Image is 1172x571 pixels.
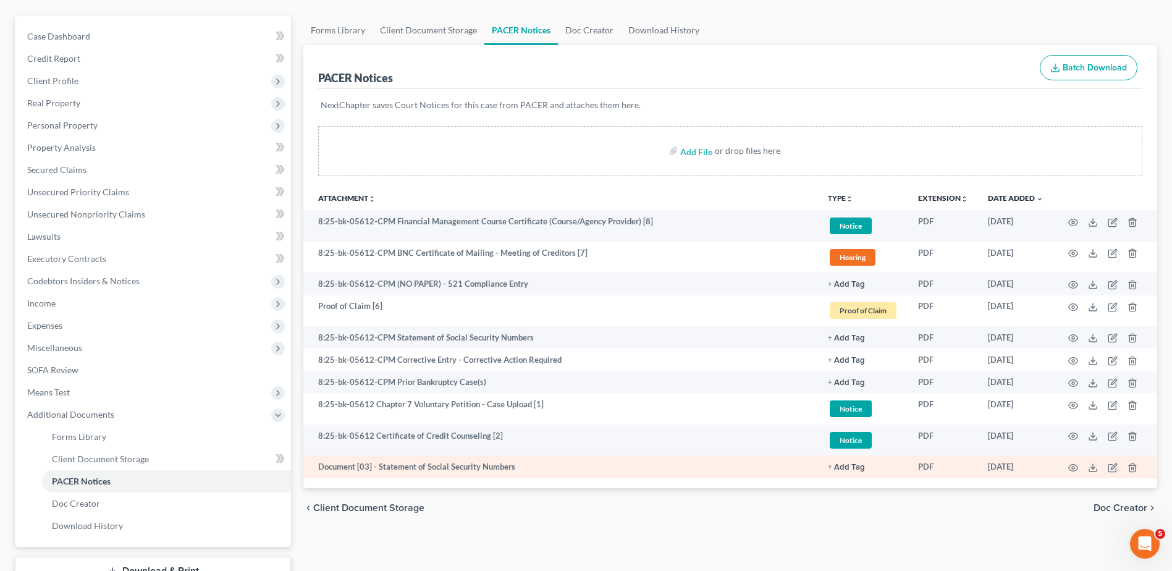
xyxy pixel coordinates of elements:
[303,242,818,273] td: 8:25-bk-05612-CPM BNC Certificate of Mailing - Meeting of Creditors [7]
[908,425,978,456] td: PDF
[828,357,865,365] button: + Add Tag
[828,463,865,472] button: + Add Tag
[988,193,1043,203] a: Date Added expand_more
[303,371,818,393] td: 8:25-bk-05612-CPM Prior Bankruptcy Case(s)
[368,195,376,203] i: unfold_more
[978,371,1053,393] td: [DATE]
[303,349,818,371] td: 8:25-bk-05612-CPM Corrective Entry - Corrective Action Required
[17,248,291,270] a: Executory Contracts
[303,393,818,425] td: 8:25-bk-05612 Chapter 7 Voluntary Petition - Case Upload [1]
[978,455,1053,478] td: [DATE]
[908,371,978,393] td: PDF
[828,399,898,419] a: Notice
[17,48,291,70] a: Credit Report
[303,210,818,242] td: 8:25-bk-05612-CPM Financial Management Course Certificate (Course/Agency Provider) [8]
[27,253,106,264] span: Executory Contracts
[27,31,90,41] span: Case Dashboard
[27,387,70,397] span: Means Test
[17,137,291,159] a: Property Analysis
[303,273,818,295] td: 8:25-bk-05612-CPM (NO PAPER) - 521 Compliance Entry
[828,216,898,236] a: Notice
[27,231,61,242] span: Lawsuits
[27,98,80,108] span: Real Property
[42,448,291,470] a: Client Document Storage
[17,226,291,248] a: Lawsuits
[321,99,1140,111] p: NextChapter saves Court Notices for this case from PACER and attaches them here.
[830,218,872,234] span: Notice
[27,75,78,86] span: Client Profile
[830,400,872,417] span: Notice
[303,455,818,478] td: Document [03] - Statement of Social Security Numbers
[1040,55,1137,81] button: Batch Download
[908,393,978,425] td: PDF
[27,298,56,308] span: Income
[27,120,98,130] span: Personal Property
[828,300,898,321] a: Proof of Claim
[978,349,1053,371] td: [DATE]
[42,515,291,537] a: Download History
[17,359,291,381] a: SOFA Review
[373,15,484,45] a: Client Document Storage
[978,273,1053,295] td: [DATE]
[558,15,621,45] a: Doc Creator
[1063,62,1127,73] span: Batch Download
[1036,195,1043,203] i: expand_more
[27,409,114,420] span: Additional Documents
[303,15,373,45] a: Forms Library
[908,242,978,273] td: PDF
[1094,503,1157,513] button: Doc Creator chevron_right
[908,273,978,295] td: PDF
[303,503,313,513] i: chevron_left
[27,164,86,175] span: Secured Claims
[42,426,291,448] a: Forms Library
[908,210,978,242] td: PDF
[27,365,78,375] span: SOFA Review
[303,425,818,456] td: 8:25-bk-05612 Certificate of Credit Counseling [2]
[908,349,978,371] td: PDF
[17,25,291,48] a: Case Dashboard
[484,15,558,45] a: PACER Notices
[52,431,106,442] span: Forms Library
[27,342,82,353] span: Miscellaneous
[828,281,865,289] button: + Add Tag
[828,354,898,366] a: + Add Tag
[1147,503,1157,513] i: chevron_right
[17,203,291,226] a: Unsecured Nonpriority Claims
[908,295,978,327] td: PDF
[1094,503,1147,513] span: Doc Creator
[978,242,1053,273] td: [DATE]
[17,159,291,181] a: Secured Claims
[27,276,140,286] span: Codebtors Insiders & Notices
[828,379,865,387] button: + Add Tag
[17,181,291,203] a: Unsecured Priority Claims
[27,142,96,153] span: Property Analysis
[978,425,1053,456] td: [DATE]
[52,498,100,509] span: Doc Creator
[961,195,968,203] i: unfold_more
[52,454,149,464] span: Client Document Storage
[42,493,291,515] a: Doc Creator
[830,249,875,266] span: Hearing
[918,193,968,203] a: Extensionunfold_more
[908,326,978,349] td: PDF
[621,15,707,45] a: Download History
[313,503,424,513] span: Client Document Storage
[27,187,129,197] span: Unsecured Priority Claims
[828,430,898,450] a: Notice
[978,295,1053,327] td: [DATE]
[828,334,865,342] button: + Add Tag
[828,278,898,290] a: + Add Tag
[1155,529,1165,539] span: 5
[828,376,898,388] a: + Add Tag
[830,302,896,319] span: Proof of Claim
[828,332,898,344] a: + Add Tag
[27,53,80,64] span: Credit Report
[303,326,818,349] td: 8:25-bk-05612-CPM Statement of Social Security Numbers
[42,470,291,493] a: PACER Notices
[318,193,376,203] a: Attachmentunfold_more
[27,320,62,331] span: Expenses
[828,247,898,268] a: Hearing
[908,455,978,478] td: PDF
[830,432,872,449] span: Notice
[846,195,853,203] i: unfold_more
